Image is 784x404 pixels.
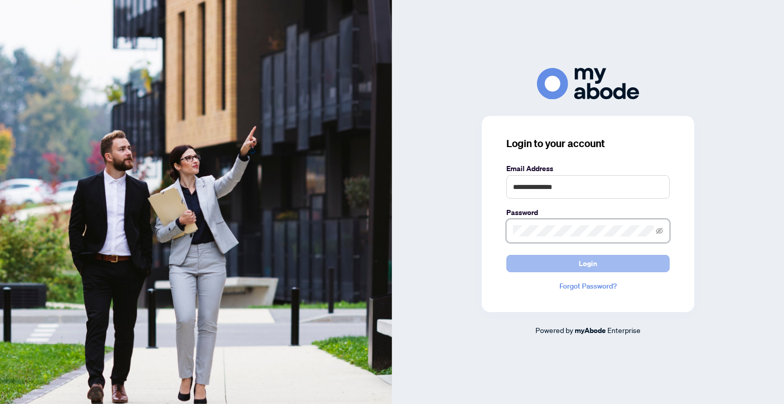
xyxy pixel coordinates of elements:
img: ma-logo [537,68,639,99]
span: Powered by [535,325,573,335]
label: Email Address [506,163,670,174]
span: Login [579,255,597,272]
a: Forgot Password? [506,280,670,292]
span: Enterprise [607,325,641,335]
button: Login [506,255,670,272]
label: Password [506,207,670,218]
h3: Login to your account [506,136,670,151]
a: myAbode [575,325,606,336]
span: eye-invisible [656,227,663,234]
